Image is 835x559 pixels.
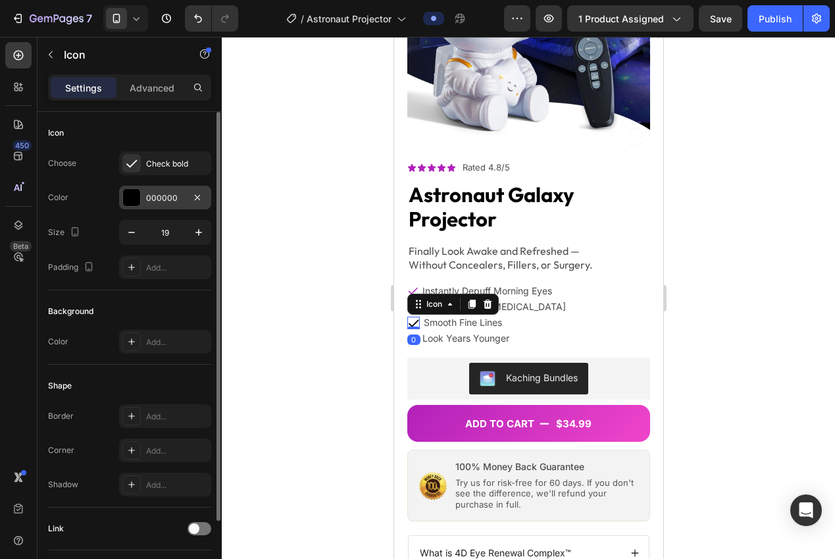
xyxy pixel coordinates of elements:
[86,11,92,26] p: 7
[185,5,238,32] div: Undo/Redo
[146,158,208,170] div: Check bold
[759,12,792,26] div: Publish
[146,411,208,423] div: Add...
[567,5,694,32] button: 1 product assigned
[48,410,74,422] div: Border
[48,192,68,203] div: Color
[48,259,97,277] div: Padding
[65,81,102,95] p: Settings
[146,192,184,204] div: 000000
[48,523,64,535] div: Link
[130,81,174,95] p: Advanced
[48,444,74,456] div: Corner
[13,140,32,151] div: 450
[710,13,732,24] span: Save
[10,241,32,252] div: Beta
[146,445,208,457] div: Add...
[394,37,663,559] iframe: Design area
[48,479,78,491] div: Shadow
[48,157,76,169] div: Choose
[307,12,392,26] span: Astronaut Projector
[48,336,68,348] div: Color
[48,306,93,317] div: Background
[301,12,304,26] span: /
[790,494,822,526] div: Open Intercom Messenger
[699,5,742,32] button: Save
[48,224,83,242] div: Size
[48,380,72,392] div: Shape
[64,47,176,63] p: Icon
[5,5,98,32] button: 7
[48,127,64,139] div: Icon
[747,5,803,32] button: Publish
[146,262,208,274] div: Add...
[146,479,208,491] div: Add...
[146,336,208,348] div: Add...
[578,12,664,26] span: 1 product assigned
